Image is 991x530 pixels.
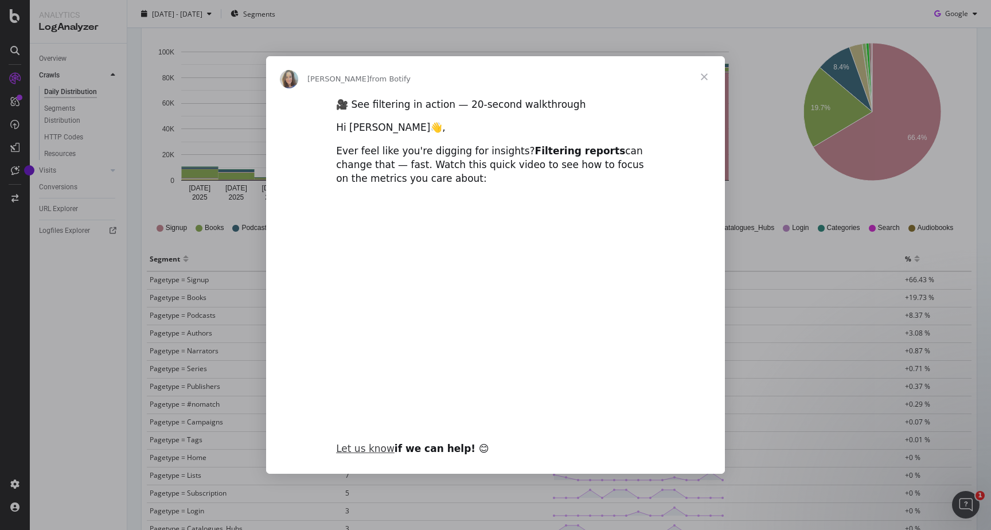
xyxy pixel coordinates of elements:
span: from Botify [369,75,411,83]
a: Let us know [336,443,395,454]
span: [PERSON_NAME] [307,75,369,83]
div: 🎥 See filtering in action — 20-second walkthrough [336,98,655,112]
span: Close [684,56,725,98]
img: Profile image for Colleen [280,70,298,88]
b: if we can help! 😊 [336,443,489,454]
div: Ever feel like you're digging for insights? can change that — fast. Watch this quick video to see... [336,145,655,185]
div: Hi [PERSON_NAME]👋, [336,121,655,135]
b: Filtering reports [535,145,626,157]
video: Play video [256,196,735,435]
